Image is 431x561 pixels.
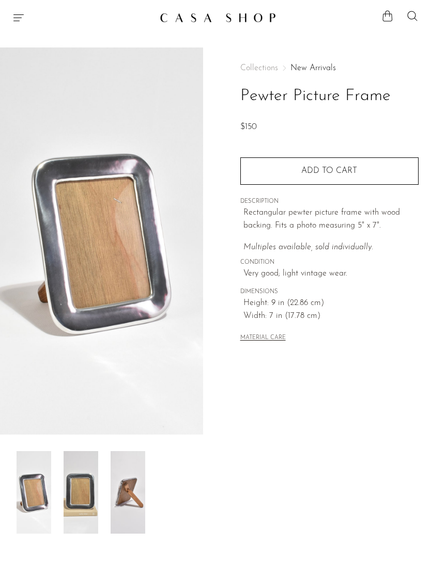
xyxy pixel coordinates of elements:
nav: Breadcrumbs [240,64,419,72]
span: Very good; light vintage wear. [243,267,419,281]
em: Multiples available, sold individually. [243,243,373,251]
img: Pewter Picture Frame [17,451,51,534]
button: MATERIAL CARE [240,334,286,342]
span: $150 [240,123,257,131]
span: Rectangular pewter picture frame with wood backing. [243,209,400,230]
span: Add to cart [301,167,357,175]
span: Fits a photo measuring 5" x 7". [275,221,381,230]
img: Pewter Picture Frame [111,451,145,534]
button: Menu [12,11,25,24]
h1: Pewter Picture Frame [240,83,419,109]
span: Width: 7 in (17.78 cm) [243,310,419,323]
button: Add to cart [240,157,419,184]
img: Pewter Picture Frame [64,451,98,534]
span: DIMENSIONS [240,287,419,297]
span: CONDITION [240,258,419,267]
span: Height: 9 in (22.86 cm) [243,297,419,310]
span: Collections [240,64,278,72]
span: DESCRIPTION [240,197,419,206]
a: New Arrivals [290,64,336,72]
